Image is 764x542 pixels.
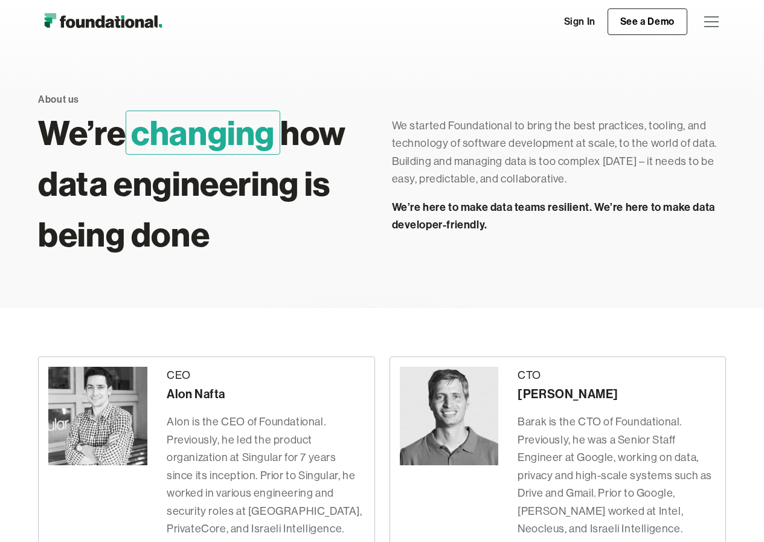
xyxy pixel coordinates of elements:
div: [PERSON_NAME] [518,384,716,404]
div: Alon Nafta [167,384,365,404]
div: CEO [167,367,365,385]
div: About us [38,92,79,108]
a: home [38,10,168,34]
img: Alon Nafta - CEO [48,367,147,466]
a: See a Demo [608,8,687,35]
a: Sign In [552,9,608,34]
div: CTO [518,367,716,385]
iframe: Chat Widget [704,484,764,542]
p: Barak is the CTO of Foundational. Previously, he was a Senior Staff Engineer at Google, working o... [518,413,716,538]
p: We started Foundational to bring the best practices, tooling, and technology of software developm... [392,117,726,189]
h1: We’re how data engineering is being done [38,108,372,260]
p: Alon is the CEO of Foundational. Previously, he led the product organization at Singular for 7 ye... [167,413,365,538]
span: changing [126,111,280,155]
p: We’re here to make data teams resilient. We’re here to make data developer-friendly. [392,198,726,234]
img: Foundational Logo [38,10,168,34]
div: menu [697,7,726,36]
img: Barak Forgoun - CTO [400,367,499,466]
